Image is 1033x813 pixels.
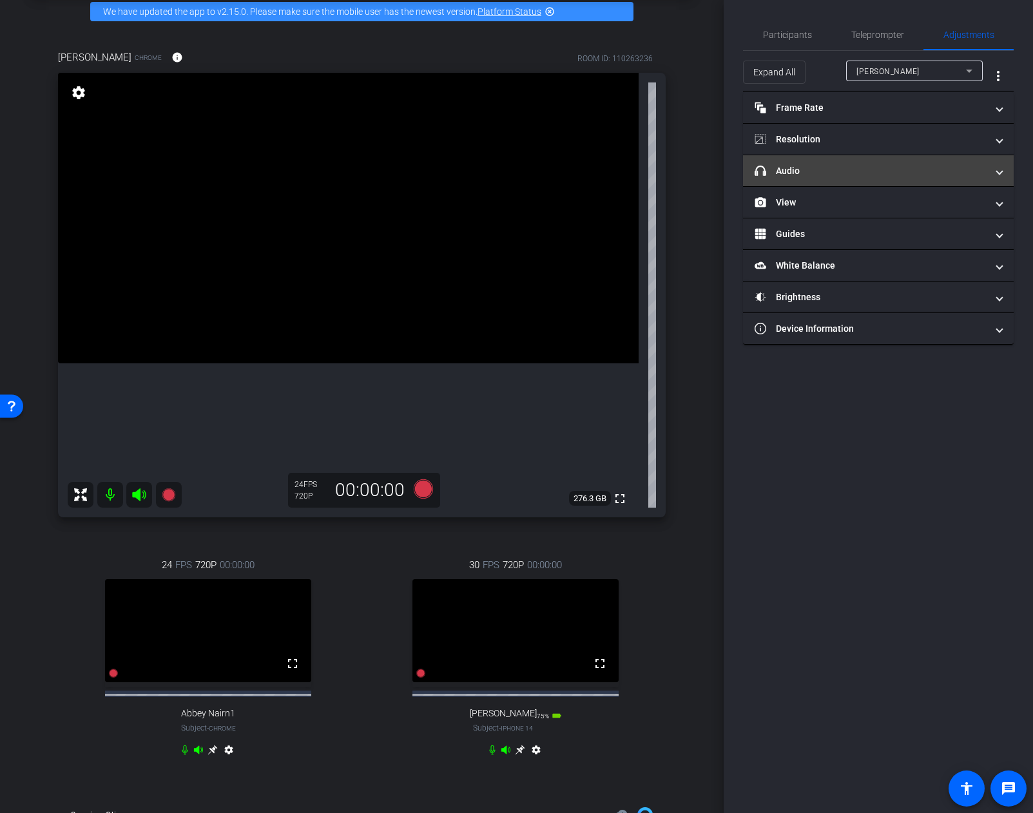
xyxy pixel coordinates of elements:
mat-panel-title: White Balance [755,259,987,273]
mat-expansion-panel-header: Frame Rate [743,92,1014,123]
mat-panel-title: Audio [755,164,987,178]
span: 720P [503,558,524,572]
mat-icon: settings [528,745,544,760]
span: 276.3 GB [569,491,611,506]
span: Teleprompter [851,30,904,39]
mat-panel-title: Guides [755,227,987,241]
mat-expansion-panel-header: Audio [743,155,1014,186]
span: 30 [469,558,479,572]
div: 24 [294,479,327,490]
span: 720P [195,558,217,572]
mat-icon: accessibility [959,781,974,796]
mat-panel-title: Resolution [755,133,987,146]
span: 00:00:00 [527,558,562,572]
div: 720P [294,491,327,501]
span: FPS [483,558,499,572]
span: Participants [763,30,812,39]
span: Chrome [209,725,236,732]
mat-icon: fullscreen [612,491,628,506]
div: ROOM ID: 110263236 [577,53,653,64]
span: 75% [537,713,549,720]
span: Subject [473,722,533,734]
mat-expansion-panel-header: White Balance [743,250,1014,281]
span: 24 [162,558,172,572]
mat-icon: highlight_off [545,6,555,17]
a: Platform Status [478,6,541,17]
mat-icon: settings [221,745,237,760]
mat-expansion-panel-header: Resolution [743,124,1014,155]
span: Abbey Nairn1 [181,708,235,719]
span: Chrome [135,53,162,62]
mat-icon: settings [70,85,88,100]
mat-icon: info [171,52,183,63]
span: 00:00:00 [220,558,255,572]
mat-expansion-panel-header: Device Information [743,313,1014,344]
span: - [499,723,501,732]
mat-icon: message [1001,781,1016,796]
mat-expansion-panel-header: View [743,187,1014,218]
span: FPS [304,480,317,489]
span: FPS [175,558,192,572]
mat-expansion-panel-header: Guides [743,218,1014,249]
mat-icon: battery_std [552,711,562,721]
span: [PERSON_NAME] [470,708,537,719]
span: [PERSON_NAME] [856,67,920,76]
mat-panel-title: View [755,196,987,209]
span: Subject [181,722,236,734]
mat-expansion-panel-header: Brightness [743,282,1014,312]
mat-panel-title: Frame Rate [755,101,987,115]
mat-panel-title: Device Information [755,322,987,336]
button: More Options for Adjustments Panel [983,61,1014,91]
span: - [207,723,209,732]
span: Adjustments [943,30,994,39]
div: We have updated the app to v2.15.0. Please make sure the mobile user has the newest version. [90,2,633,21]
mat-panel-title: Brightness [755,291,987,304]
span: iPhone 14 [501,725,533,732]
span: Expand All [753,60,795,84]
span: [PERSON_NAME] [58,50,131,64]
button: Expand All [743,61,806,84]
mat-icon: fullscreen [285,656,300,671]
div: 00:00:00 [327,479,413,501]
mat-icon: fullscreen [592,656,608,671]
mat-icon: more_vert [990,68,1006,84]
